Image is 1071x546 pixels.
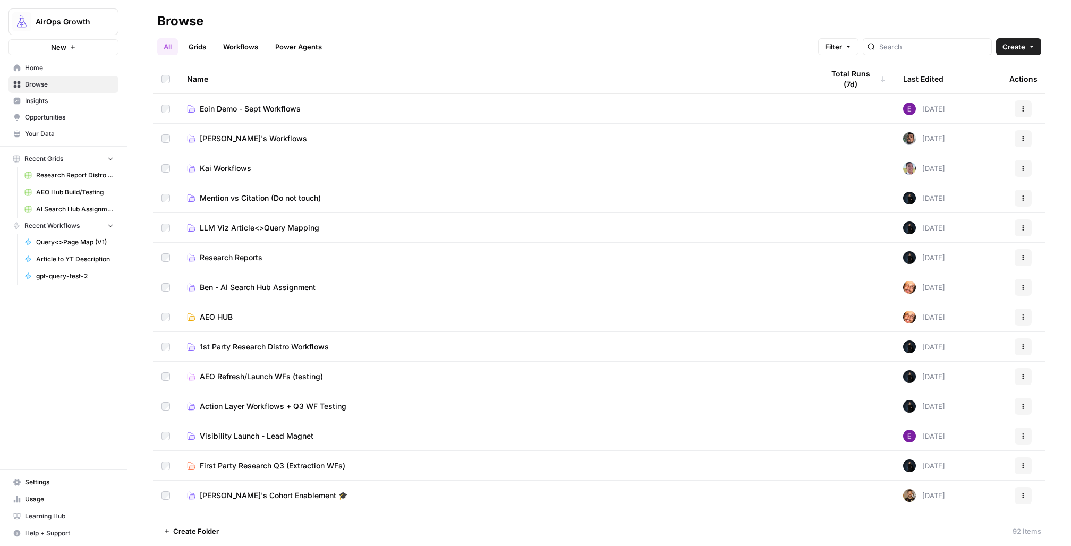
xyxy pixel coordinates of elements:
[200,401,346,412] span: Action Layer Workflows + Q3 WF Testing
[818,38,858,55] button: Filter
[903,370,945,383] div: [DATE]
[903,489,945,502] div: [DATE]
[903,132,945,145] div: [DATE]
[200,193,321,203] span: Mention vs Citation (Do not touch)
[903,162,945,175] div: [DATE]
[1013,526,1041,536] div: 92 Items
[200,460,345,471] span: First Party Research Q3 (Extraction WFs)
[903,192,916,204] img: mae98n22be7w2flmvint2g1h8u9g
[187,490,806,501] a: [PERSON_NAME]'s Cohort Enablement 🎓
[187,371,806,382] a: AEO Refresh/Launch WFs (testing)
[25,494,114,504] span: Usage
[187,163,806,174] a: Kai Workflows
[157,13,203,30] div: Browse
[8,59,118,76] a: Home
[200,252,262,263] span: Research Reports
[8,109,118,126] a: Opportunities
[20,184,118,201] a: AEO Hub Build/Testing
[903,192,945,204] div: [DATE]
[1009,64,1038,93] div: Actions
[20,268,118,285] a: gpt-query-test-2
[25,477,114,487] span: Settings
[8,508,118,525] a: Learning Hub
[51,42,66,53] span: New
[903,103,916,115] img: tb834r7wcu795hwbtepf06oxpmnl
[36,237,114,247] span: Query<>Page Map (V1)
[903,251,916,264] img: mae98n22be7w2flmvint2g1h8u9g
[36,187,114,197] span: AEO Hub Build/Testing
[24,154,63,164] span: Recent Grids
[20,251,118,268] a: Article to YT Description
[903,281,916,294] img: 8f2qx812gkl4tvd9sgw1fonjgbrx
[8,491,118,508] a: Usage
[8,125,118,142] a: Your Data
[903,64,943,93] div: Last Edited
[903,221,916,234] img: mae98n22be7w2flmvint2g1h8u9g
[903,459,916,472] img: mae98n22be7w2flmvint2g1h8u9g
[903,340,916,353] img: mae98n22be7w2flmvint2g1h8u9g
[200,312,233,322] span: AEO HUB
[8,8,118,35] button: Workspace: AirOps Growth
[25,96,114,106] span: Insights
[8,218,118,234] button: Recent Workflows
[200,342,329,352] span: 1st Party Research Distro Workflows
[36,271,114,281] span: gpt-query-test-2
[20,201,118,218] a: AI Search Hub Assignments
[8,474,118,491] a: Settings
[187,460,806,471] a: First Party Research Q3 (Extraction WFs)
[903,459,945,472] div: [DATE]
[903,340,945,353] div: [DATE]
[825,41,842,52] span: Filter
[903,370,916,383] img: mae98n22be7w2flmvint2g1h8u9g
[903,251,945,264] div: [DATE]
[200,104,301,114] span: Eoin Demo - Sept Workflows
[187,312,806,322] a: AEO HUB
[20,167,118,184] a: Research Report Distro Workflows
[157,523,225,540] button: Create Folder
[187,104,806,114] a: Eoin Demo - Sept Workflows
[903,162,916,175] img: 99f2gcj60tl1tjps57nny4cf0tt1
[823,64,886,93] div: Total Runs (7d)
[903,132,916,145] img: u93l1oyz1g39q1i4vkrv6vz0p6p4
[8,39,118,55] button: New
[269,38,328,55] a: Power Agents
[20,234,118,251] a: Query<>Page Map (V1)
[187,401,806,412] a: Action Layer Workflows + Q3 WF Testing
[187,223,806,233] a: LLM Viz Article<>Query Mapping
[187,431,806,441] a: Visibility Launch - Lead Magnet
[173,526,219,536] span: Create Folder
[187,282,806,293] a: Ben - AI Search Hub Assignment
[903,489,916,502] img: 36rz0nf6lyfqsoxlb67712aiq2cf
[996,38,1041,55] button: Create
[36,204,114,214] span: AI Search Hub Assignments
[8,76,118,93] a: Browse
[903,221,945,234] div: [DATE]
[200,282,316,293] span: Ben - AI Search Hub Assignment
[25,129,114,139] span: Your Data
[8,92,118,109] a: Insights
[36,254,114,264] span: Article to YT Description
[200,371,323,382] span: AEO Refresh/Launch WFs (testing)
[903,281,945,294] div: [DATE]
[8,525,118,542] button: Help + Support
[200,431,313,441] span: Visibility Launch - Lead Magnet
[903,400,945,413] div: [DATE]
[187,252,806,263] a: Research Reports
[25,113,114,122] span: Opportunities
[25,528,114,538] span: Help + Support
[187,342,806,352] a: 1st Party Research Distro Workflows
[25,63,114,73] span: Home
[182,38,212,55] a: Grids
[879,41,987,52] input: Search
[24,221,80,231] span: Recent Workflows
[903,400,916,413] img: mae98n22be7w2flmvint2g1h8u9g
[187,193,806,203] a: Mention vs Citation (Do not touch)
[25,511,114,521] span: Learning Hub
[200,223,319,233] span: LLM Viz Article<>Query Mapping
[200,490,347,501] span: [PERSON_NAME]'s Cohort Enablement 🎓
[36,170,114,180] span: Research Report Distro Workflows
[8,151,118,167] button: Recent Grids
[200,163,251,174] span: Kai Workflows
[903,430,945,442] div: [DATE]
[12,12,31,31] img: AirOps Growth Logo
